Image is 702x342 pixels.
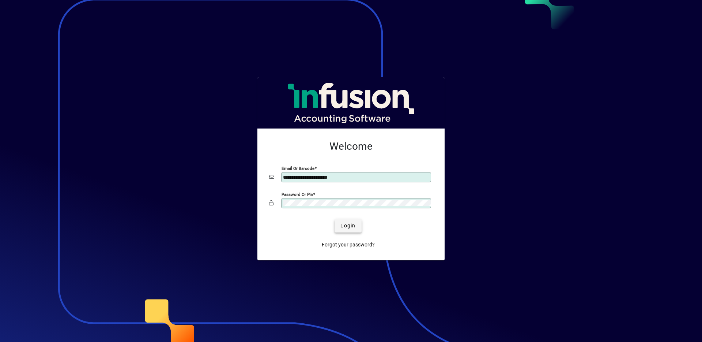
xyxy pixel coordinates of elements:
[269,140,433,153] h2: Welcome
[322,241,375,249] span: Forgot your password?
[282,192,313,197] mat-label: Password or Pin
[319,238,378,252] a: Forgot your password?
[335,219,361,233] button: Login
[340,222,355,230] span: Login
[282,166,314,171] mat-label: Email or Barcode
